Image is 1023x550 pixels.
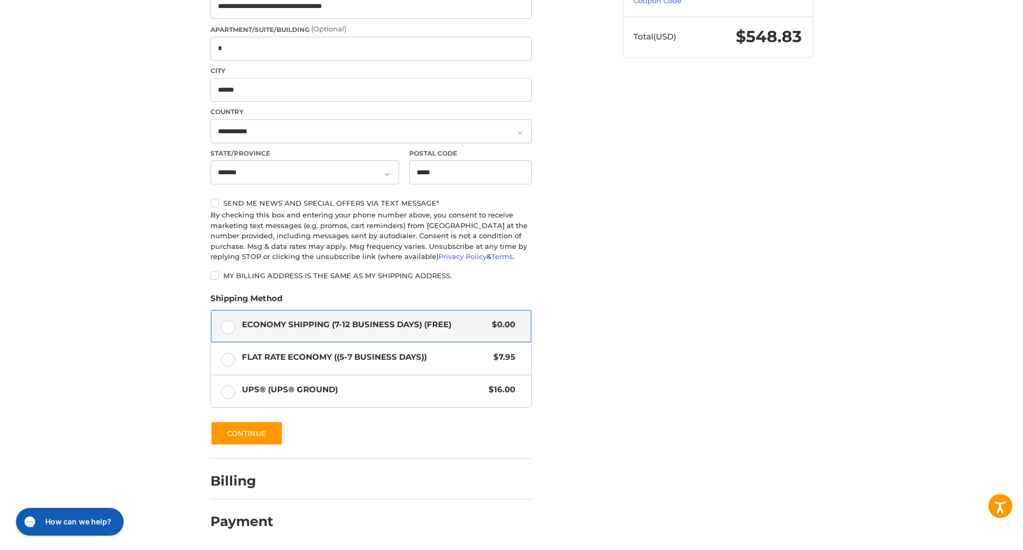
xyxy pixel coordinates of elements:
[210,107,532,117] label: Country
[439,252,486,261] a: Privacy Policy
[210,473,273,489] h2: Billing
[11,504,129,539] iframe: Gorgias live chat messenger
[210,24,532,35] label: Apartment/Suite/Building
[210,199,532,207] label: Send me news and special offers via text message*
[489,351,516,363] span: $7.95
[210,210,532,262] div: By checking this box and entering your phone number above, you consent to receive marketing text ...
[242,351,489,363] span: Flat Rate Economy ((5-7 Business Days))
[409,149,532,158] label: Postal Code
[634,31,676,42] span: Total (USD)
[210,421,283,446] button: Continue
[491,252,513,261] a: Terms
[210,513,273,530] h2: Payment
[242,319,487,331] span: Economy Shipping (7-12 Business Days) (Free)
[210,293,282,310] legend: Shipping Method
[210,66,532,76] label: City
[487,319,516,331] span: $0.00
[242,384,484,396] span: UPS® (UPS® Ground)
[736,27,802,46] span: $548.83
[484,384,516,396] span: $16.00
[210,149,399,158] label: State/Province
[210,271,532,280] label: My billing address is the same as my shipping address.
[311,25,346,33] small: (Optional)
